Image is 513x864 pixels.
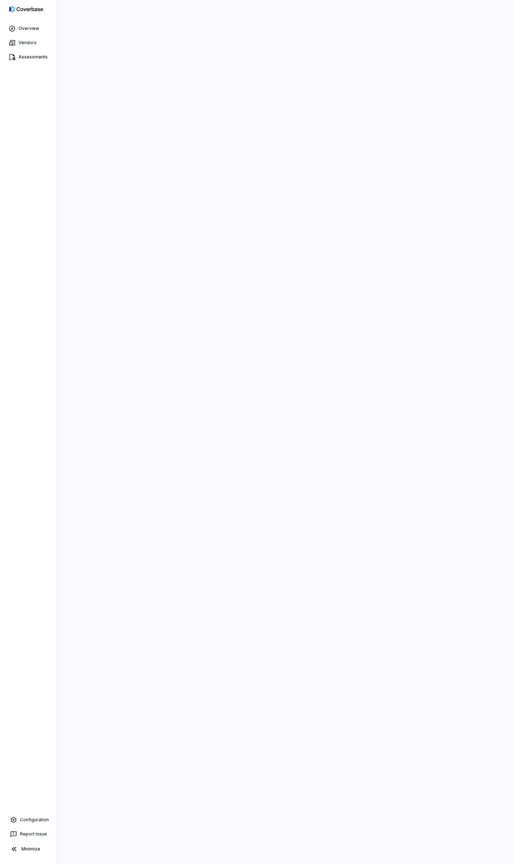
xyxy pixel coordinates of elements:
img: logo-D7KZi-bG.svg [9,6,43,13]
span: Minimize [21,846,40,852]
span: Overview [19,26,39,31]
span: Assessments [19,54,48,60]
span: Configuration [20,817,49,823]
a: Overview [1,22,55,35]
button: Report Issue [3,828,54,840]
button: Minimize [3,842,54,856]
a: Assessments [1,51,55,63]
a: Configuration [3,813,54,826]
span: Vendors [19,40,37,46]
span: Report Issue [20,831,47,837]
a: Vendors [1,36,55,49]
